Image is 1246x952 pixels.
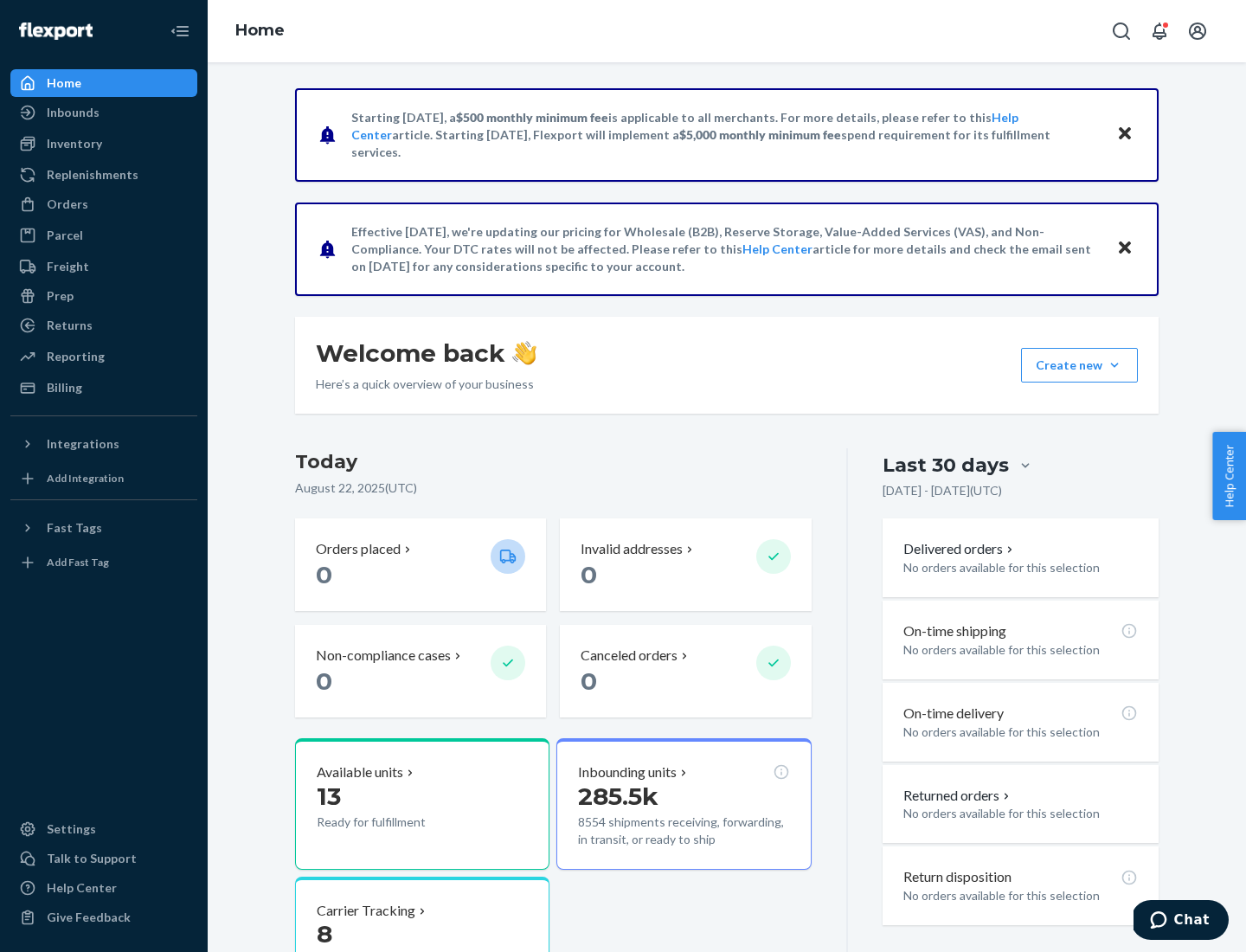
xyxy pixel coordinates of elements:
button: Integrations [10,430,197,458]
span: 0 [581,560,597,589]
p: No orders available for this selection [903,887,1138,904]
a: Settings [10,815,197,843]
a: Home [10,69,197,97]
a: Orders [10,190,197,218]
button: Fast Tags [10,514,197,542]
button: Inbounding units285.5k8554 shipments receiving, forwarding, in transit, or ready to ship [556,738,811,870]
span: 13 [317,782,341,811]
h1: Welcome back [316,338,536,369]
div: Inbounds [47,104,100,121]
a: Help Center [10,874,197,902]
p: [DATE] - [DATE] ( UTC ) [883,482,1002,499]
a: Freight [10,253,197,280]
a: Inventory [10,130,197,158]
p: 8554 shipments receiving, forwarding, in transit, or ready to ship [578,814,789,848]
p: No orders available for this selection [903,641,1138,659]
p: On-time shipping [903,621,1006,641]
div: Last 30 days [883,452,1009,479]
ol: breadcrumbs [222,6,299,56]
button: Canceled orders 0 [560,625,811,717]
p: Ready for fulfillment [317,814,477,831]
p: Effective [DATE], we're updating our pricing for Wholesale (B2B), Reserve Storage, Value-Added Se... [351,223,1100,275]
p: Orders placed [316,539,401,559]
span: 0 [316,560,332,589]
button: Delivered orders [903,539,1017,559]
span: 0 [581,666,597,696]
a: Prep [10,282,197,310]
button: Non-compliance cases 0 [295,625,546,717]
div: Parcel [47,227,83,244]
div: Give Feedback [47,909,131,926]
a: Reporting [10,343,197,370]
a: Add Integration [10,465,197,492]
button: Close [1114,122,1136,147]
button: Open notifications [1142,14,1177,48]
button: Create new [1021,348,1138,383]
span: 285.5k [578,782,658,811]
button: Help Center [1212,432,1246,520]
p: No orders available for this selection [903,805,1138,822]
p: Canceled orders [581,646,678,666]
div: Prep [47,287,74,305]
button: Available units13Ready for fulfillment [295,738,549,870]
button: Close Navigation [163,14,197,48]
div: Replenishments [47,166,138,183]
button: Open account menu [1180,14,1215,48]
iframe: Opens a widget where you can chat to one of our agents [1134,900,1229,943]
h3: Today [295,448,812,476]
p: Inbounding units [578,762,677,782]
a: Returns [10,312,197,339]
p: No orders available for this selection [903,559,1138,576]
div: Add Integration [47,471,124,486]
p: Return disposition [903,867,1012,887]
img: hand-wave emoji [512,341,536,365]
p: Starting [DATE], a is applicable to all merchants. For more details, please refer to this article... [351,109,1100,161]
a: Inbounds [10,99,197,126]
button: Close [1114,236,1136,261]
a: Parcel [10,222,197,249]
div: Fast Tags [47,519,102,537]
a: Replenishments [10,161,197,189]
p: Invalid addresses [581,539,683,559]
p: August 22, 2025 ( UTC ) [295,479,812,497]
div: Add Fast Tag [47,555,109,569]
span: 0 [316,666,332,696]
div: Orders [47,196,88,213]
span: 8 [317,919,332,949]
p: Non-compliance cases [316,646,451,666]
p: Carrier Tracking [317,901,415,921]
div: Billing [47,379,82,396]
a: Help Center [742,241,812,256]
div: Integrations [47,435,119,453]
img: Flexport logo [19,23,93,40]
a: Billing [10,374,197,402]
div: Inventory [47,135,102,152]
div: Home [47,74,81,92]
div: Settings [47,820,96,838]
p: No orders available for this selection [903,724,1138,741]
p: Available units [317,762,403,782]
button: Talk to Support [10,845,197,872]
button: Returned orders [903,786,1013,806]
p: On-time delivery [903,704,1004,724]
a: Add Fast Tag [10,549,197,576]
div: Reporting [47,348,105,365]
button: Open Search Box [1104,14,1139,48]
span: $500 monthly minimum fee [456,110,608,125]
div: Talk to Support [47,850,137,867]
div: Freight [47,258,89,275]
button: Give Feedback [10,904,197,931]
a: Home [235,21,285,40]
span: $5,000 monthly minimum fee [679,127,841,142]
button: Orders placed 0 [295,518,546,611]
div: Returns [47,317,93,334]
button: Invalid addresses 0 [560,518,811,611]
p: Here’s a quick overview of your business [316,376,536,393]
div: Help Center [47,879,117,897]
